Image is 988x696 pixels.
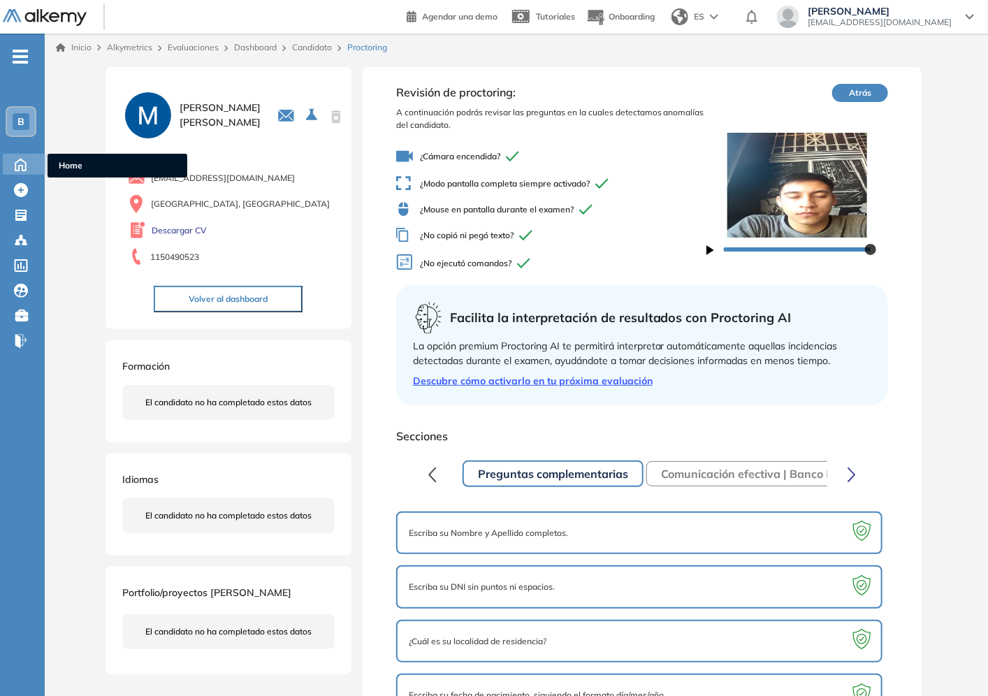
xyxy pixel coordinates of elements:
[154,286,303,312] button: Volver al dashboard
[396,202,706,217] span: ¿Mouse en pantalla durante el examen?
[409,527,568,539] span: Escriba su Nombre y Apellido completos.
[145,396,312,409] span: El candidato no ha completado estos datos
[145,509,312,522] span: El candidato no ha completado estos datos
[347,41,387,54] span: Proctoring
[3,9,87,27] img: Logo
[463,461,644,487] button: Preguntas complementarias
[409,581,555,593] span: Escriba su DNI sin puntos ni espacios.
[151,198,330,210] span: [GEOGRAPHIC_DATA], [GEOGRAPHIC_DATA]
[918,629,988,696] iframe: Chat Widget
[671,8,688,25] img: world
[396,254,706,274] span: ¿No ejecutó comandos?
[918,629,988,696] div: Widget de chat
[396,148,706,165] span: ¿Cámara encendida?
[396,176,706,191] span: ¿Modo pantalla completa siempre activado?
[122,360,170,372] span: Formación
[646,461,890,486] button: Comunicación efectiva | Banco Provincia
[609,11,655,22] span: Onboarding
[300,103,326,128] button: Seleccione la evaluación activa
[122,586,291,599] span: Portfolio/proyectos [PERSON_NAME]
[122,89,174,141] img: PROFILE_MENU_LOGO_USER
[56,41,92,54] a: Inicio
[292,42,332,52] a: Candidato
[107,42,152,52] span: Alkymetrics
[150,251,199,263] span: 1150490523
[808,17,952,28] span: [EMAIL_ADDRESS][DOMAIN_NAME]
[152,224,207,237] a: Descargar CV
[409,635,546,648] span: ¿Cuál es su localidad de residencia?
[145,625,312,638] span: El candidato no ha completado estos datos
[396,84,706,101] span: Revisión de proctoring:
[396,428,888,444] span: Secciones
[151,172,295,184] span: [EMAIL_ADDRESS][DOMAIN_NAME]
[396,228,706,242] span: ¿No copió ni pegó texto?
[407,7,497,24] a: Agendar una demo
[808,6,952,17] span: [PERSON_NAME]
[234,42,277,52] a: Dashboard
[694,10,704,23] span: ES
[536,11,575,22] span: Tutoriales
[168,42,219,52] a: Evaluaciones
[450,308,792,327] span: Facilita la interpretación de resultados con Proctoring AI
[396,106,706,131] span: A continuación podrás revisar las preguntas en la cuales detectamos anomalías del candidato.
[586,2,655,32] button: Onboarding
[710,14,718,20] img: arrow
[180,101,261,130] span: [PERSON_NAME] [PERSON_NAME]
[17,116,24,127] span: B
[413,374,871,389] a: Descubre cómo activarlo en tu próxima evaluación
[413,339,871,368] div: La opción premium Proctoring AI te permitirá interpretar automáticamente aquellas incidencias det...
[122,473,159,486] span: Idiomas
[59,159,176,172] span: Home
[422,11,497,22] span: Agendar una demo
[832,84,888,102] button: Atrás
[13,55,28,58] i: -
